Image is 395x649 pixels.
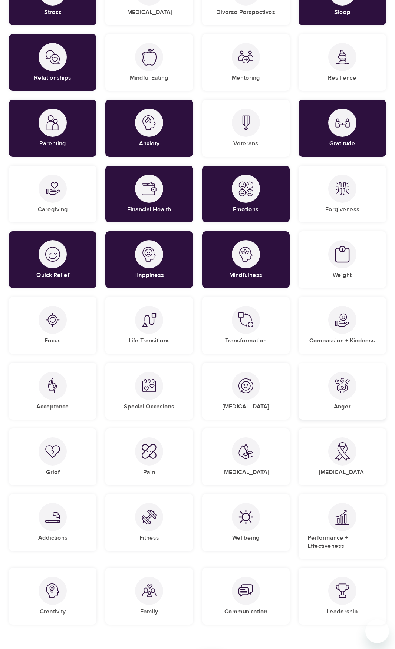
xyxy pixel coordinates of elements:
div: RelationshipsRelationships [9,34,96,91]
h5: Resilience [328,74,356,82]
h5: Weight [333,271,352,279]
h5: Acceptance [36,403,69,411]
div: EmotionsEmotions [202,166,290,222]
div: CreativityCreativity [9,568,96,625]
div: ForgivenessForgiveness [299,166,386,222]
img: Addictions [45,512,60,523]
div: FamilyFamily [105,568,193,625]
h5: Creativity [40,608,66,616]
h5: Fitness [139,534,159,542]
h5: Focus [45,337,61,345]
img: Mindfulness [238,247,253,262]
img: Veterans [238,115,253,130]
h5: Sleep [334,9,350,16]
h5: Financial Health [127,206,171,213]
div: GratitudeGratitude [299,100,386,156]
h5: [MEDICAL_DATA] [319,468,366,476]
h5: Leadership [327,608,358,616]
div: FitnessFitness [105,494,193,551]
h5: Transformation [225,337,267,345]
h5: Grief [46,468,60,476]
div: CommunicationCommunication [202,568,290,625]
h5: Quick Relief [36,271,69,279]
img: Depression [238,378,253,393]
div: Compassion + KindnessCompassion + Kindness [299,297,386,354]
img: Diabetes [238,444,253,460]
img: Caregiving [45,181,60,196]
h5: Emotions [233,206,259,213]
img: Fitness [142,510,157,524]
div: AngerAnger [299,363,386,420]
div: WeightWeight [299,231,386,288]
img: Life Transitions [142,312,157,327]
img: Weight [335,246,350,263]
h5: Caregiving [38,206,68,213]
div: HappinessHappiness [105,231,193,288]
img: Cancer [335,442,350,461]
h5: Parenting [39,140,66,148]
h5: Addictions [38,534,68,542]
div: Mindful EatingMindful Eating [105,34,193,91]
img: Mindful Eating [142,49,157,66]
h5: Gratitude [329,140,355,148]
img: Transformation [238,312,253,327]
img: Leadership [335,583,350,598]
h5: Special Occasions [124,403,174,411]
img: Parenting [45,115,60,130]
h5: Anxiety [139,140,159,148]
img: Focus [45,312,60,327]
img: Compassion + Kindness [335,312,350,327]
h5: [MEDICAL_DATA] [126,9,172,16]
h5: Wellbeing [232,534,260,542]
div: AddictionsAddictions [9,494,96,551]
div: WellbeingWellbeing [202,494,290,551]
div: AnxietyAnxiety [105,100,193,156]
div: Life TransitionsLife Transitions [105,297,193,354]
h5: Anger [334,403,351,411]
div: Special OccasionsSpecial Occasions [105,363,193,420]
img: Relationships [45,50,60,64]
h5: [MEDICAL_DATA] [223,468,269,476]
div: Cancer[MEDICAL_DATA] [299,428,386,485]
img: Special Occasions [142,378,157,393]
h5: Forgiveness [325,206,359,213]
div: MentoringMentoring [202,34,290,91]
h5: Mentoring [232,74,260,82]
div: ParentingParenting [9,100,96,156]
img: Communication [238,583,253,598]
div: MindfulnessMindfulness [202,231,290,288]
div: Depression[MEDICAL_DATA] [202,363,290,420]
h5: Life Transitions [129,337,170,345]
img: Pain [142,444,157,459]
h5: Diverse Perspectives [216,9,275,16]
div: Performance + EffectivenessPerformance + Effectiveness [299,494,386,559]
div: ResilienceResilience [299,34,386,91]
div: PainPain [105,428,193,485]
h5: Pain [143,468,155,476]
h5: Happiness [134,271,164,279]
div: CaregivingCaregiving [9,166,96,222]
h5: [MEDICAL_DATA] [223,403,269,411]
div: GriefGrief [9,428,96,485]
img: Forgiveness [335,181,350,196]
img: Acceptance [45,378,60,393]
img: Quick Relief [45,247,60,262]
h5: Veterans [233,140,258,148]
img: Anxiety [142,115,157,130]
h5: Family [140,608,158,616]
img: Wellbeing [238,510,253,524]
img: Happiness [142,247,157,262]
h5: Relationships [34,74,71,82]
img: Anger [335,378,350,393]
img: Family [142,583,157,598]
img: Financial Health [142,181,157,196]
div: Financial HealthFinancial Health [105,166,193,222]
img: Resilience [335,50,350,65]
div: LeadershipLeadership [299,568,386,625]
img: Gratitude [335,115,350,130]
h5: Compassion + Kindness [309,337,375,345]
h5: Stress [44,9,62,16]
h5: Mindfulness [229,271,262,279]
div: FocusFocus [9,297,96,354]
img: Performance + Effectiveness [335,510,350,525]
